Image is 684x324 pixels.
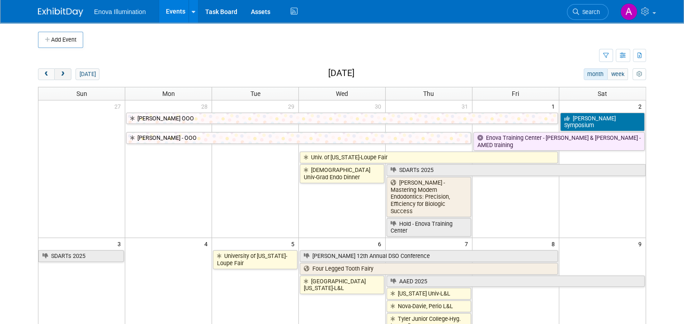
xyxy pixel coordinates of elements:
[38,68,55,80] button: prev
[584,68,608,80] button: month
[76,90,87,97] span: Sun
[387,164,646,176] a: SDARTs 2025
[387,288,471,300] a: [US_STATE] Univ-L&L
[38,8,83,17] img: ExhibitDay
[200,100,212,112] span: 28
[300,263,558,275] a: Four Legged Tooth Fairy
[287,100,298,112] span: 29
[473,132,645,151] a: Enova Training Center - [PERSON_NAME] & [PERSON_NAME] - AMED training
[328,68,354,78] h2: [DATE]
[387,177,471,217] a: [PERSON_NAME] - Mastering Modern Endodontics: Precision, Efficiency for Biologic Success
[75,68,99,80] button: [DATE]
[551,100,559,112] span: 1
[300,152,558,163] a: Univ. of [US_STATE]-Loupe Fair
[213,250,297,269] a: University of [US_STATE]-Loupe Fair
[203,238,212,249] span: 4
[38,32,83,48] button: Add Event
[387,276,645,287] a: AAED 2025
[336,90,348,97] span: Wed
[637,238,646,249] span: 9
[387,218,471,237] a: Hold - Enova Training Center
[374,100,385,112] span: 30
[300,250,558,262] a: [PERSON_NAME] 12th Annual DSO Conference
[54,68,71,80] button: next
[300,164,384,183] a: [DEMOGRAPHIC_DATA] Univ-Grad Endo Dinner
[636,71,642,77] i: Personalize Calendar
[126,113,557,124] a: [PERSON_NAME] OOO
[579,9,600,15] span: Search
[250,90,260,97] span: Tue
[387,300,471,312] a: Nova-Davie, Perio L&L
[126,132,471,144] a: [PERSON_NAME] - OOO
[551,238,559,249] span: 8
[512,90,519,97] span: Fri
[567,4,609,20] a: Search
[607,68,628,80] button: week
[637,100,646,112] span: 2
[38,250,124,262] a: SDARTs 2025
[290,238,298,249] span: 5
[598,90,607,97] span: Sat
[162,90,175,97] span: Mon
[113,100,125,112] span: 27
[117,238,125,249] span: 3
[620,3,637,20] img: Andrea Miller
[94,8,146,15] span: Enova Illumination
[300,276,384,294] a: [GEOGRAPHIC_DATA][US_STATE]-L&L
[461,100,472,112] span: 31
[560,113,645,131] a: [PERSON_NAME] Symposium
[632,68,646,80] button: myCustomButton
[423,90,434,97] span: Thu
[377,238,385,249] span: 6
[464,238,472,249] span: 7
